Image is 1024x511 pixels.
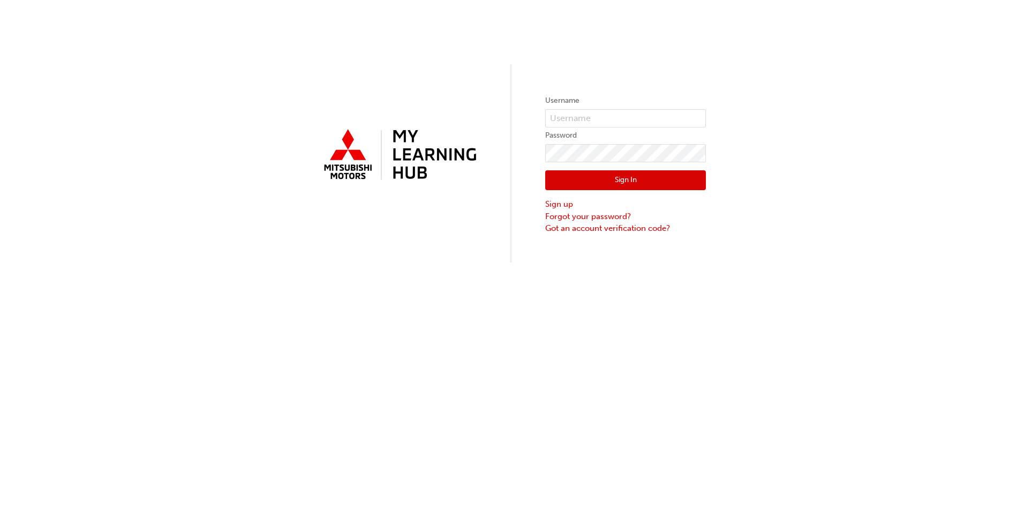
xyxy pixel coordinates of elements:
label: Username [545,94,706,107]
a: Forgot your password? [545,211,706,223]
a: Sign up [545,198,706,211]
input: Username [545,109,706,127]
label: Password [545,129,706,142]
a: Got an account verification code? [545,222,706,235]
img: mmal [318,125,479,186]
button: Sign In [545,170,706,191]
